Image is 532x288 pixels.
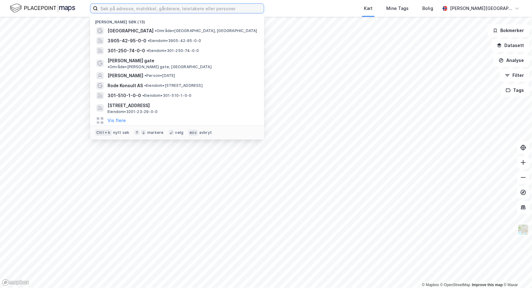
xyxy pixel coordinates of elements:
span: Rode Konsult AS [108,82,143,89]
span: Eiendom • 301-510-1-0-0 [142,93,191,98]
div: Mine Tags [386,5,409,12]
div: Kart [364,5,373,12]
iframe: Chat Widget [501,258,532,288]
span: Eiendom • [STREET_ADDRESS] [144,83,203,88]
div: nytt søk [113,130,130,135]
span: [GEOGRAPHIC_DATA] [108,27,154,35]
div: markere [147,130,163,135]
span: 301-250-74-0-0 [108,47,145,54]
span: • [142,93,144,98]
span: • [155,28,157,33]
span: Eiendom • 3905-42-95-0-0 [148,38,201,43]
button: Vis flere [108,117,126,124]
a: Improve this map [472,283,503,287]
span: [PERSON_NAME] [108,72,143,79]
span: • [144,83,146,88]
button: Datasett [492,39,530,52]
div: [PERSON_NAME] søk (13) [90,15,264,26]
span: Område • [GEOGRAPHIC_DATA], [GEOGRAPHIC_DATA] [155,28,257,33]
span: • [108,64,109,69]
span: 3905-42-95-0-0 [108,37,146,45]
img: Z [517,224,529,236]
span: [STREET_ADDRESS] [108,102,257,109]
div: Bolig [422,5,433,12]
span: • [144,73,146,78]
span: • [146,48,148,53]
span: 301-510-1-0-0 [108,92,141,99]
a: Mapbox [422,283,439,287]
span: Eiendom • 3201-23-29-0-0 [108,109,158,114]
span: Person • [DATE] [144,73,175,78]
div: Ctrl + k [95,130,112,136]
button: Analyse [493,54,530,67]
span: • [148,38,149,43]
button: Filter [500,69,530,82]
div: velg [175,130,184,135]
div: esc [188,130,198,136]
input: Søk på adresse, matrikkel, gårdeiere, leietakere eller personer [98,4,264,13]
div: avbryt [199,130,212,135]
button: Tags [501,84,530,97]
img: logo.f888ab2527a4732fd821a326f86c7f29.svg [10,3,75,14]
div: [PERSON_NAME][GEOGRAPHIC_DATA] [450,5,512,12]
button: Bokmerker [488,24,530,37]
span: Eiendom • 301-250-74-0-0 [146,48,199,53]
div: Kontrollprogram for chat [501,258,532,288]
span: [PERSON_NAME] gate [108,57,154,64]
a: OpenStreetMap [440,283,470,287]
span: Område • [PERSON_NAME] gate, [GEOGRAPHIC_DATA] [108,64,212,69]
a: Mapbox homepage [2,279,29,286]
